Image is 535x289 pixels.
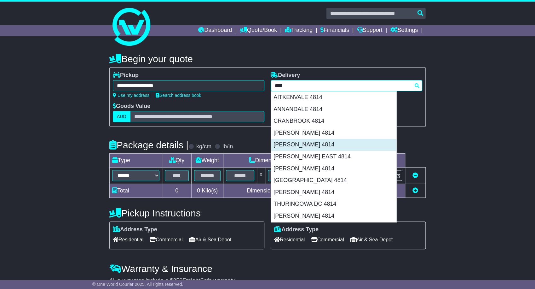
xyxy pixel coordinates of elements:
[240,25,277,36] a: Quote/Book
[223,154,340,168] td: Dimensions (L x W x H)
[271,163,396,175] div: [PERSON_NAME] 4814
[113,226,157,233] label: Address Type
[412,187,418,194] a: Add new item
[271,80,422,91] typeahead: Please provide city
[113,235,143,245] span: Residential
[156,93,201,98] a: Search address book
[357,25,383,36] a: Support
[274,235,305,245] span: Residential
[311,235,344,245] span: Commercial
[109,277,426,284] div: All our quotes include a $ FreightSafe warranty.
[189,235,232,245] span: Air & Sea Depot
[271,139,396,151] div: [PERSON_NAME] 4814
[257,168,265,184] td: x
[271,72,300,79] label: Delivery
[173,277,182,284] span: 250
[92,282,183,287] span: © One World Courier 2025. All rights reserved.
[198,25,232,36] a: Dashboard
[223,184,340,198] td: Dimensions in Centimetre(s)
[110,154,162,168] td: Type
[271,198,396,210] div: THURINGOWA DC 4814
[271,103,396,115] div: ANNANDALE 4814
[109,54,426,64] h4: Begin your quote
[113,103,150,110] label: Goods Value
[390,25,418,36] a: Settings
[113,111,130,122] label: AUD
[110,184,162,198] td: Total
[196,143,211,150] label: kg/cm
[113,72,139,79] label: Pickup
[271,210,396,222] div: [PERSON_NAME] 4814
[162,184,192,198] td: 0
[412,172,418,179] a: Remove this item
[222,143,233,150] label: lb/in
[271,91,396,103] div: AITKENVALE 4814
[150,235,182,245] span: Commercial
[109,263,426,274] h4: Warranty & Insurance
[162,154,192,168] td: Qty
[274,226,319,233] label: Address Type
[285,25,313,36] a: Tracking
[271,151,396,163] div: [PERSON_NAME] EAST 4814
[271,127,396,139] div: [PERSON_NAME] 4814
[109,140,188,150] h4: Package details |
[192,184,223,198] td: Kilo(s)
[350,235,393,245] span: Air & Sea Depot
[271,115,396,127] div: CRANBROOK 4814
[109,208,264,218] h4: Pickup Instructions
[197,187,200,194] span: 0
[113,93,149,98] a: Use my address
[271,174,396,186] div: [GEOGRAPHIC_DATA] 4814
[271,186,396,198] div: [PERSON_NAME] 4814
[192,154,223,168] td: Weight
[320,25,349,36] a: Financials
